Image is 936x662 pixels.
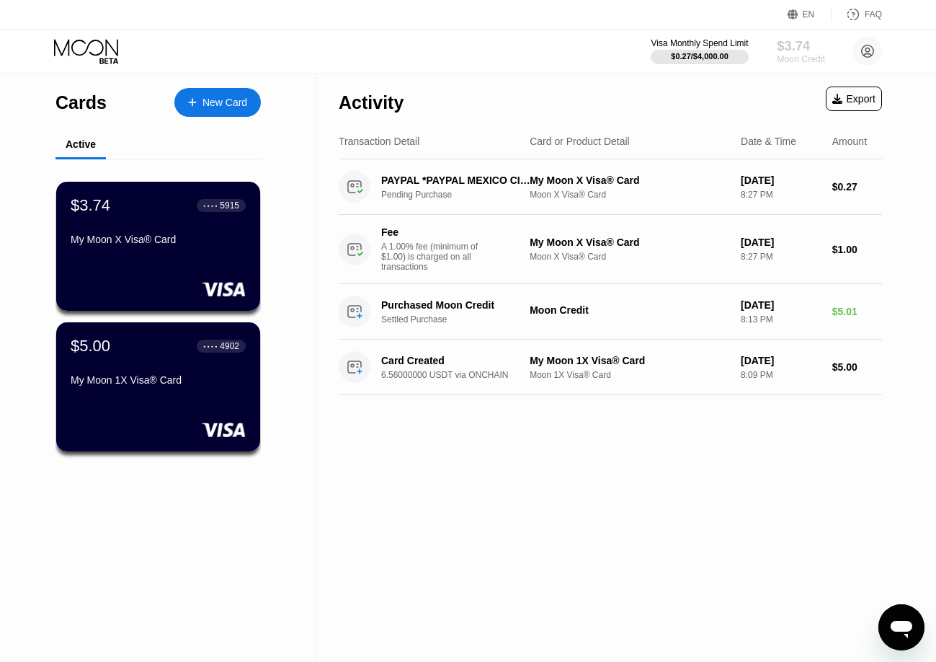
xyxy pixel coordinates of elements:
div: 8:27 PM [741,190,821,200]
div: $3.74 [71,196,110,215]
div: Visa Monthly Spend Limit$0.27/$4,000.00 [651,38,748,64]
div: My Moon X Visa® Card [71,234,246,245]
div: Transaction Detail [339,136,419,147]
div: [DATE] [741,355,821,366]
div: Amount [832,136,867,147]
div: ● ● ● ● [203,344,218,348]
div: Card or Product Detail [530,136,630,147]
div: Moon X Visa® Card [530,190,729,200]
div: Active [66,138,96,150]
div: Activity [339,92,404,113]
div: Settled Purchase [381,314,543,325]
div: $5.00 [832,361,882,373]
div: Export [832,93,875,105]
div: Export [826,87,882,111]
div: 8:13 PM [741,314,821,325]
div: 5915 [220,200,239,211]
div: New Card [202,97,247,109]
div: $0.27 / $4,000.00 [671,52,728,61]
div: $3.74 [777,38,825,53]
div: 6.56000000 USDT via ONCHAIN [381,370,543,380]
div: Fee [381,226,482,238]
div: $1.00 [832,244,882,255]
div: My Moon 1X Visa® Card [71,374,246,386]
iframe: Кнопка запуска окна обмена сообщениями [878,604,924,650]
div: Moon Credit [777,54,825,64]
div: $0.27 [832,181,882,193]
div: $3.74● ● ● ●5915My Moon X Visa® Card [56,182,260,311]
div: [DATE] [741,175,821,186]
div: $5.01 [832,306,882,317]
div: Date & Time [741,136,796,147]
div: My Moon X Visa® Card [530,237,729,248]
div: PAYPAL *PAYPAL MEXICO CITY MX [381,175,532,186]
div: A 1.00% fee (minimum of $1.00) is charged on all transactions [381,242,489,272]
div: My Moon 1X Visa® Card [530,355,729,366]
div: Card Created6.56000000 USDT via ONCHAINMy Moon 1X Visa® CardMoon 1X Visa® Card[DATE]8:09 PM$5.00 [339,340,882,395]
div: [DATE] [741,299,821,311]
div: FeeA 1.00% fee (minimum of $1.00) is charged on all transactionsMy Moon X Visa® CardMoon X Visa® ... [339,215,882,284]
div: EN [788,7,832,22]
div: Purchased Moon CreditSettled PurchaseMoon Credit[DATE]8:13 PM$5.01 [339,284,882,340]
div: FAQ [832,7,882,22]
div: 8:27 PM [741,252,821,262]
div: EN [803,9,815,19]
div: 4902 [220,341,239,351]
div: Cards [55,92,107,113]
div: $5.00 [71,337,110,356]
div: $3.74Moon Credit [777,38,825,64]
div: Moon 1X Visa® Card [530,370,729,380]
div: Visa Monthly Spend Limit [651,38,748,48]
div: My Moon X Visa® Card [530,175,729,186]
div: 8:09 PM [741,370,821,380]
div: Moon Credit [530,304,729,316]
div: New Card [174,88,261,117]
div: Card Created [381,355,532,366]
div: FAQ [865,9,882,19]
div: PAYPAL *PAYPAL MEXICO CITY MXPending PurchaseMy Moon X Visa® CardMoon X Visa® Card[DATE]8:27 PM$0.27 [339,159,882,215]
div: $5.00● ● ● ●4902My Moon 1X Visa® Card [56,322,260,451]
div: Pending Purchase [381,190,543,200]
div: [DATE] [741,237,821,248]
div: Purchased Moon Credit [381,299,532,311]
div: Moon X Visa® Card [530,252,729,262]
div: ● ● ● ● [203,203,218,208]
